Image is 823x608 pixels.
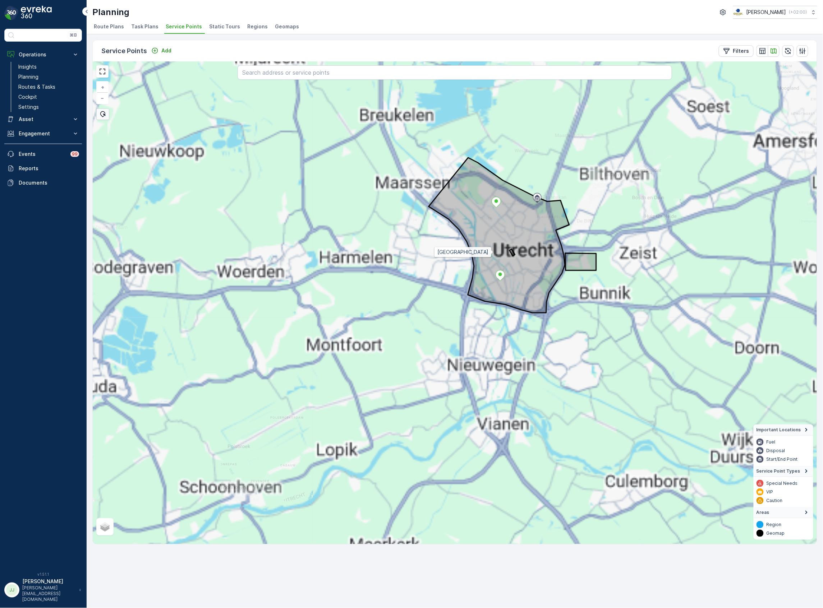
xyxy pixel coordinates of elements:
p: Start/End Point [767,456,798,462]
span: Service Points [166,23,202,30]
p: Documents [19,179,79,186]
span: v 1.51.1 [4,572,82,576]
a: Reports [4,161,82,176]
a: Insights [15,62,82,72]
button: Add [148,46,174,55]
span: Important Locations [757,427,801,433]
p: Filters [733,47,749,55]
a: Routes & Tasks [15,82,82,92]
summary: Service Point Types [754,466,813,477]
span: Geomaps [275,23,299,30]
a: Events99 [4,147,82,161]
p: Insights [18,63,37,70]
p: Disposal [767,448,785,454]
p: 99 [72,151,78,157]
p: Caution [767,498,783,503]
a: Zoom Out [97,93,108,103]
p: Routes & Tasks [18,83,55,90]
div: Bulk Select [96,108,109,120]
a: View Fullscreen [97,66,108,77]
p: Settings [18,103,39,111]
p: Service Points [101,46,147,56]
a: Planning [15,72,82,82]
p: [PERSON_NAME] [22,578,75,585]
p: Cockpit [18,93,37,101]
span: Task Plans [131,23,158,30]
a: Layers [97,519,113,535]
button: Filters [719,45,754,57]
p: Reports [19,165,79,172]
a: Cockpit [15,92,82,102]
summary: Areas [754,507,813,518]
span: Route Plans [94,23,124,30]
p: Region [767,522,782,528]
button: Operations [4,47,82,62]
p: Geomap [767,530,785,536]
summary: Important Locations [754,424,813,436]
button: [PERSON_NAME](+02:00) [733,6,817,19]
p: ⌘B [70,32,77,38]
button: Asset [4,112,82,126]
img: basis-logo_rgb2x.png [733,8,744,16]
span: + [101,84,104,90]
div: JJ [6,584,18,596]
p: Special Needs [767,481,798,486]
button: Engagement [4,126,82,141]
img: logo [4,6,19,20]
p: [PERSON_NAME] [746,9,786,16]
button: JJ[PERSON_NAME][PERSON_NAME][EMAIL_ADDRESS][DOMAIN_NAME] [4,578,82,602]
p: Engagement [19,130,68,137]
img: logo_dark-DEwI_e13.png [21,6,52,20]
p: Operations [19,51,68,58]
span: Static Tours [209,23,240,30]
p: [PERSON_NAME][EMAIL_ADDRESS][DOMAIN_NAME] [22,585,75,602]
a: Zoom In [97,82,108,93]
p: Planning [18,73,38,80]
span: − [101,95,105,101]
span: Service Point Types [757,468,800,474]
p: Fuel [767,439,776,445]
p: ( +02:00 ) [789,9,807,15]
p: Planning [92,6,129,18]
a: Documents [4,176,82,190]
p: VIP [767,489,773,495]
span: Areas [757,510,769,515]
input: Search address or service points [238,65,672,80]
span: Regions [247,23,268,30]
p: Add [161,47,171,54]
a: Settings [15,102,82,112]
p: Events [19,150,66,158]
p: Asset [19,116,68,123]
